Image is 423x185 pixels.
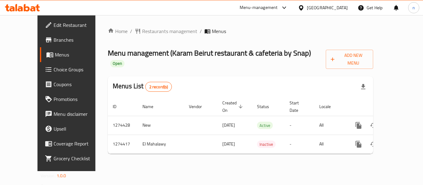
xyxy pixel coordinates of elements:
[54,95,103,103] span: Promotions
[142,27,197,35] span: Restaurants management
[366,137,381,152] button: Change Status
[314,135,346,153] td: All
[57,172,66,180] span: 1.0.0
[356,79,371,94] div: Export file
[331,52,368,67] span: Add New Menu
[54,36,103,44] span: Branches
[290,99,307,114] span: Start Date
[135,27,197,35] a: Restaurants management
[54,81,103,88] span: Coupons
[108,135,137,153] td: 1274417
[319,103,339,110] span: Locale
[137,116,184,135] td: New
[142,103,161,110] span: Name
[54,21,103,29] span: Edit Restaurant
[257,103,277,110] span: Status
[40,18,108,32] a: Edit Restaurant
[110,60,124,67] div: Open
[351,137,366,152] button: more
[40,77,108,92] a: Coupons
[146,84,172,90] span: 2 record(s)
[55,51,103,58] span: Menus
[285,116,314,135] td: -
[113,103,124,110] span: ID
[54,155,103,162] span: Grocery Checklist
[285,135,314,153] td: -
[222,121,235,129] span: [DATE]
[137,135,184,153] td: El Mahalawy
[108,46,311,60] span: Menu management ( Karam Beirut restaurant & cafeteria by Snap )
[40,107,108,121] a: Menu disclaimer
[257,141,276,148] span: Inactive
[412,4,415,11] span: n
[351,118,366,133] button: more
[212,27,226,35] span: Menus
[40,121,108,136] a: Upsell
[130,27,132,35] li: /
[41,172,56,180] span: Version:
[326,50,373,69] button: Add New Menu
[108,97,416,154] table: enhanced table
[307,4,348,11] div: [GEOGRAPHIC_DATA]
[54,66,103,73] span: Choice Groups
[40,136,108,151] a: Coverage Report
[366,118,381,133] button: Change Status
[240,4,278,11] div: Menu-management
[40,62,108,77] a: Choice Groups
[222,140,235,148] span: [DATE]
[257,122,273,129] span: Active
[54,140,103,147] span: Coverage Report
[54,110,103,118] span: Menu disclaimer
[314,116,346,135] td: All
[346,97,416,116] th: Actions
[40,47,108,62] a: Menus
[200,27,202,35] li: /
[40,32,108,47] a: Branches
[108,116,137,135] td: 1274428
[40,92,108,107] a: Promotions
[108,27,373,35] nav: breadcrumb
[113,82,172,92] h2: Menus List
[110,61,124,66] span: Open
[189,103,210,110] span: Vendor
[108,27,128,35] a: Home
[40,151,108,166] a: Grocery Checklist
[54,125,103,132] span: Upsell
[145,82,172,92] div: Total records count
[222,99,245,114] span: Created On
